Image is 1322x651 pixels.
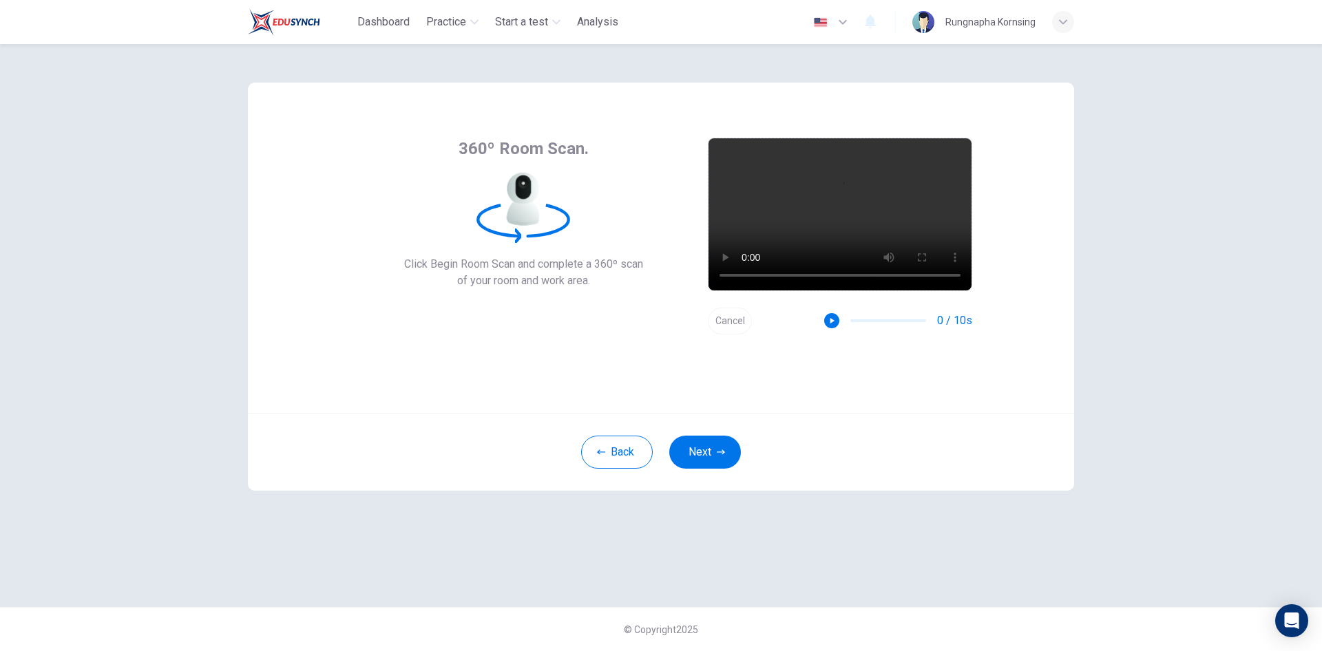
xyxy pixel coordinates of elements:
span: © Copyright 2025 [624,624,698,635]
div: Open Intercom Messenger [1275,604,1308,637]
span: Analysis [577,14,618,30]
span: of your room and work area. [404,273,643,289]
button: Next [669,436,741,469]
button: Analysis [571,10,624,34]
span: Start a test [495,14,548,30]
span: Dashboard [357,14,410,30]
span: 0 / 10s [937,312,972,329]
span: Click Begin Room Scan and complete a 360º scan [404,256,643,273]
button: Practice [421,10,484,34]
button: Back [581,436,653,469]
span: 360º Room Scan. [459,138,589,160]
a: Train Test logo [248,8,352,36]
span: Practice [426,14,466,30]
button: Start a test [490,10,566,34]
img: Profile picture [912,11,934,33]
img: Train Test logo [248,8,320,36]
button: Cancel [708,308,752,334]
button: Dashboard [352,10,415,34]
img: en [812,17,829,28]
div: Rungnapha Kornsing [945,14,1036,30]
